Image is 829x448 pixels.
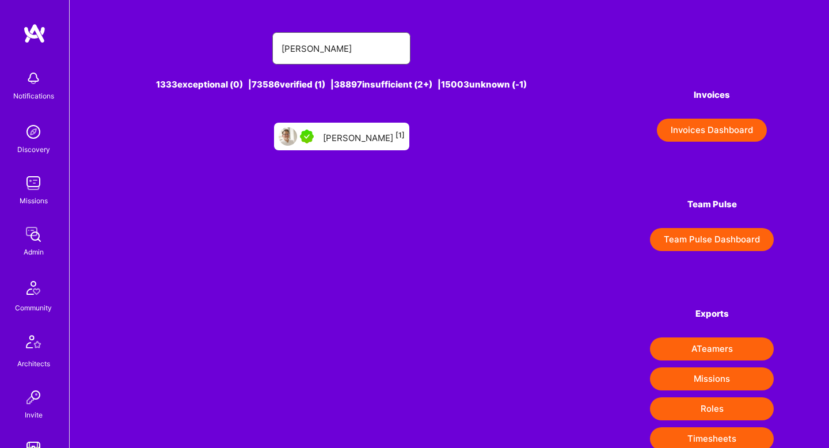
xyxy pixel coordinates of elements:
[25,409,43,421] div: Invite
[269,118,414,155] a: User AvatarA.Teamer in Residence[PERSON_NAME][1]
[125,78,558,90] div: 1333 exceptional (0) | 73586 verified (1) | 38897 insufficient (2+) | 15003 unknown (-1)
[22,172,45,195] img: teamwork
[17,143,50,155] div: Discovery
[650,199,774,210] h4: Team Pulse
[13,90,54,102] div: Notifications
[20,274,47,302] img: Community
[650,90,774,100] h4: Invoices
[20,195,48,207] div: Missions
[22,67,45,90] img: bell
[396,131,405,139] sup: [1]
[650,397,774,420] button: Roles
[650,337,774,360] button: ATeamers
[22,120,45,143] img: discovery
[650,228,774,251] button: Team Pulse Dashboard
[279,127,297,146] img: User Avatar
[22,386,45,409] img: Invite
[300,130,314,143] img: A.Teamer in Residence
[657,119,767,142] button: Invoices Dashboard
[15,302,52,314] div: Community
[20,330,47,358] img: Architects
[282,34,401,63] input: Search for an A-Teamer
[24,246,44,258] div: Admin
[650,309,774,319] h4: Exports
[323,129,405,144] div: [PERSON_NAME]
[650,367,774,390] button: Missions
[650,119,774,142] a: Invoices Dashboard
[22,223,45,246] img: admin teamwork
[17,358,50,370] div: Architects
[23,23,46,44] img: logo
